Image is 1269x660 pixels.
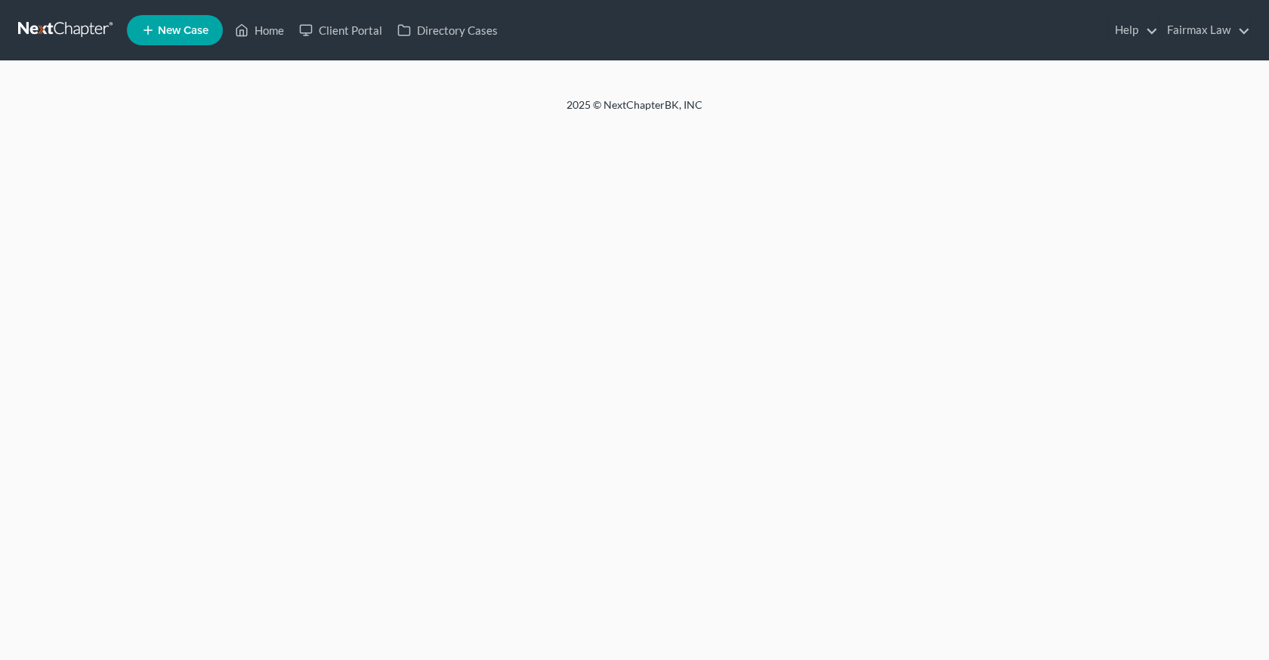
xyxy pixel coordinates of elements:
[227,17,292,44] a: Home
[1159,17,1250,44] a: Fairmax Law
[390,17,505,44] a: Directory Cases
[1107,17,1158,44] a: Help
[292,17,390,44] a: Client Portal
[204,97,1065,125] div: 2025 © NextChapterBK, INC
[127,15,223,45] new-legal-case-button: New Case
